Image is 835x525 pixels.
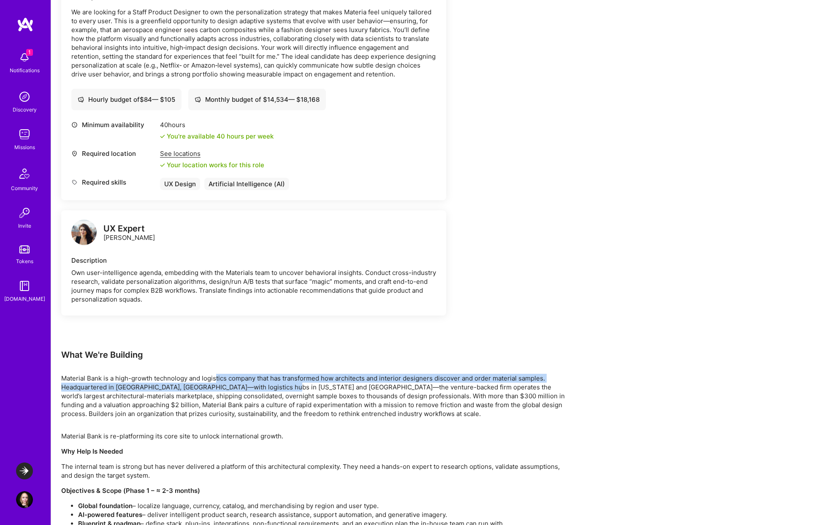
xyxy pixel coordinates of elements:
[16,204,33,221] img: Invite
[16,88,33,105] img: discovery
[16,126,33,143] img: teamwork
[26,49,33,56] span: 1
[71,122,78,128] i: icon Clock
[78,510,568,519] li: – deliver intelligent product search, research assistance, support automation, and generative ima...
[4,294,45,303] div: [DOMAIN_NAME]
[16,491,33,508] img: User Avatar
[16,277,33,294] img: guide book
[61,447,123,455] strong: Why Help Is Needed
[10,66,40,75] div: Notifications
[71,220,97,245] img: logo
[71,256,436,265] div: Description
[160,134,165,139] i: icon Check
[61,374,568,418] p: Material Bank is a high-growth technology and logistics company that has transformed how architec...
[195,95,320,104] div: Monthly budget of $ 14,534 — $ 18,168
[71,150,78,157] i: icon Location
[14,163,35,184] img: Community
[78,95,175,104] div: Hourly budget of $ 84 — $ 105
[13,105,37,114] div: Discovery
[71,149,156,158] div: Required location
[160,120,274,129] div: 40 hours
[14,143,35,152] div: Missions
[160,132,274,141] div: You're available 40 hours per week
[14,462,35,479] a: LaunchDarkly: Experimentation Delivery Team
[160,163,165,168] i: icon Check
[160,178,200,190] div: UX Design
[78,501,568,510] li: – localize language, currency, catalog, and merchandising by region and user type.
[71,178,156,187] div: Required skills
[17,17,34,32] img: logo
[71,220,97,247] a: logo
[78,511,142,519] strong: AI-powered features
[61,487,200,495] strong: Objectives & Scope (Phase 1 – ≈ 2-3 months)
[61,462,568,480] p: The internal team is strong but has never delivered a platform of this architectural complexity. ...
[195,96,201,103] i: icon Cash
[71,8,436,79] p: We are looking for a Staff Product Designer to own the personalization strategy that makes Materi...
[71,120,156,129] div: Minimum availability
[103,224,155,233] div: UX Expert
[204,178,289,190] div: Artificial Intelligence (AI)
[71,268,436,304] div: Own user-intelligence agenda, embedding with the Materials team to uncover behavioral insights. C...
[78,502,133,510] strong: Global foundation
[16,462,33,479] img: LaunchDarkly: Experimentation Delivery Team
[103,224,155,242] div: [PERSON_NAME]
[78,96,84,103] i: icon Cash
[19,245,30,253] img: tokens
[16,257,33,266] div: Tokens
[160,149,264,158] div: See locations
[160,160,264,169] div: Your location works for this role
[14,491,35,508] a: User Avatar
[71,179,78,185] i: icon Tag
[61,432,568,441] p: Material Bank is re-platforming its core site to unlock international growth.
[61,349,568,360] div: What We're Building
[16,49,33,66] img: bell
[11,184,38,193] div: Community
[18,221,31,230] div: Invite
